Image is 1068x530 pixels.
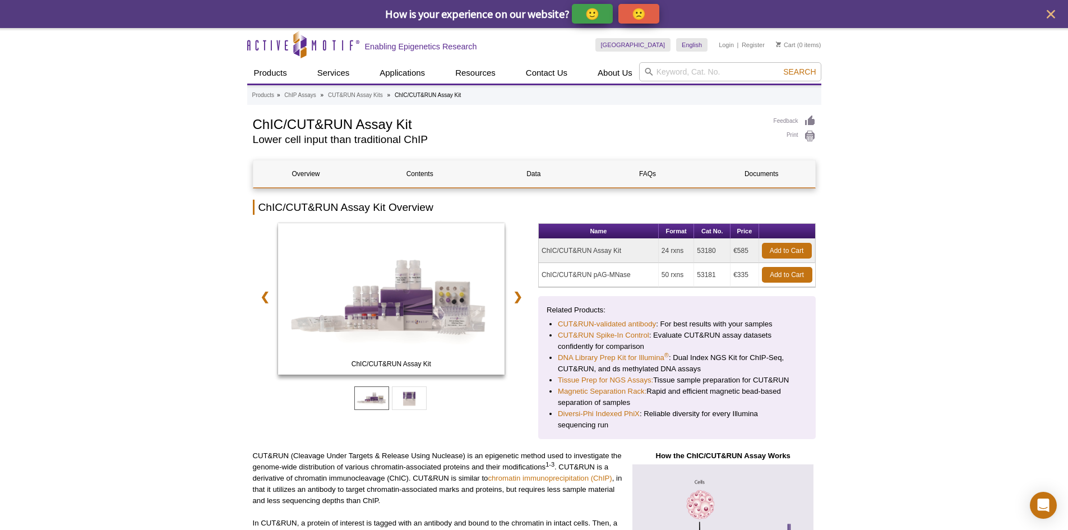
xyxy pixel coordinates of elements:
li: Tissue sample preparation for CUT&RUN [558,375,796,386]
li: ChIC/CUT&RUN Assay Kit [395,92,461,98]
button: Search [780,67,819,77]
a: Cart [776,41,796,49]
a: Tissue Prep for NGS Assays: [558,375,653,386]
li: : Dual Index NGS Kit for ChIP-Seq, CUT&RUN, and ds methylated DNA assays [558,352,796,375]
a: Contents [367,160,473,187]
th: Name [539,224,659,239]
a: ChIC/CUT&RUN Assay Kit [278,223,505,378]
td: 50 rxns [659,263,694,287]
a: Documents [709,160,814,187]
strong: How the ChIC/CUT&RUN Assay Works [655,451,790,460]
div: Open Intercom Messenger [1030,492,1057,519]
span: Search [783,67,816,76]
sup: ® [664,352,669,358]
img: ChIC/CUT&RUN Assay Kit [278,223,505,375]
a: Products [247,62,294,84]
a: Data [481,160,586,187]
a: Applications [373,62,432,84]
h2: Enabling Epigenetics Research [365,42,477,52]
a: Diversi-Phi Indexed PhiX [558,408,640,420]
th: Format [659,224,694,239]
li: (0 items) [776,38,821,52]
li: » [321,92,324,98]
li: » [387,92,391,98]
li: : For best results with your samples [558,319,796,330]
p: Related Products: [547,305,807,316]
h2: ChIC/CUT&RUN Assay Kit Overview [253,200,816,215]
input: Keyword, Cat. No. [639,62,821,81]
a: English [676,38,708,52]
td: ChIC/CUT&RUN Assay Kit [539,239,659,263]
a: [GEOGRAPHIC_DATA] [595,38,671,52]
td: €585 [731,239,759,263]
p: 🙂 [585,7,599,21]
a: Resources [449,62,502,84]
a: Overview [253,160,359,187]
a: chromatin immunoprecipitation (ChIP) [488,474,612,482]
img: Your Cart [776,42,781,47]
a: CUT&RUN Spike-In Control [558,330,649,341]
td: 53181 [694,263,731,287]
li: | [737,38,739,52]
h1: ChIC/CUT&RUN Assay Kit [253,115,762,132]
a: Add to Cart [762,267,812,283]
td: 53180 [694,239,731,263]
a: ❮ [253,284,277,310]
a: Products [252,90,274,100]
a: CUT&RUN-validated antibody [558,319,656,330]
a: About Us [591,62,639,84]
a: Services [311,62,357,84]
a: Magnetic Separation Rack: [558,386,646,397]
span: How is your experience on our website? [385,7,570,21]
a: DNA Library Prep Kit for Illumina® [558,352,669,363]
td: ChIC/CUT&RUN pAG-MNase [539,263,659,287]
a: Feedback [774,115,816,127]
a: FAQs [595,160,700,187]
sup: 1-3 [545,461,554,468]
a: ❯ [506,284,530,310]
li: : Reliable diversity for every Illumina sequencing run [558,408,796,431]
a: ChIP Assays [284,90,316,100]
a: Register [742,41,765,49]
th: Cat No. [694,224,731,239]
button: close [1044,7,1058,21]
h2: Lower cell input than traditional ChIP [253,135,762,145]
td: 24 rxns [659,239,694,263]
a: CUT&RUN Assay Kits [328,90,383,100]
li: » [277,92,280,98]
a: Contact Us [519,62,574,84]
th: Price [731,224,759,239]
td: €335 [731,263,759,287]
a: Print [774,130,816,142]
p: CUT&RUN (Cleavage Under Targets & Release Using Nuclease) is an epigenetic method used to investi... [253,450,622,506]
p: 🙁 [632,7,646,21]
li: : Evaluate CUT&RUN assay datasets confidently for comparison [558,330,796,352]
a: Login [719,41,734,49]
li: Rapid and efficient magnetic bead-based separation of samples [558,386,796,408]
span: ChIC/CUT&RUN Assay Kit [280,358,502,370]
a: Add to Cart [762,243,812,259]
